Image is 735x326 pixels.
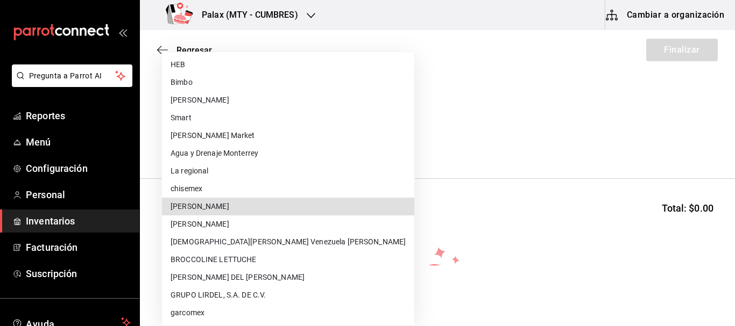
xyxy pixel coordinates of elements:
[162,144,414,162] li: Agua y Drenaje Monterrey
[162,286,414,304] li: GRUPO LIRDEL, S.A. DE C.V.
[162,269,414,286] li: [PERSON_NAME] DEL [PERSON_NAME]
[162,215,414,233] li: [PERSON_NAME]
[162,162,414,180] li: La regional
[162,251,414,269] li: BROCCOLINE LETTUCHE
[162,233,414,251] li: [DEMOGRAPHIC_DATA][PERSON_NAME] Venezuela [PERSON_NAME]
[162,91,414,109] li: [PERSON_NAME]
[162,198,414,215] li: [PERSON_NAME]
[162,56,414,74] li: HEB
[162,127,414,144] li: [PERSON_NAME] Market
[162,304,414,322] li: garcomex
[162,74,414,91] li: Bimbo
[162,180,414,198] li: chisemex
[162,109,414,127] li: Smart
